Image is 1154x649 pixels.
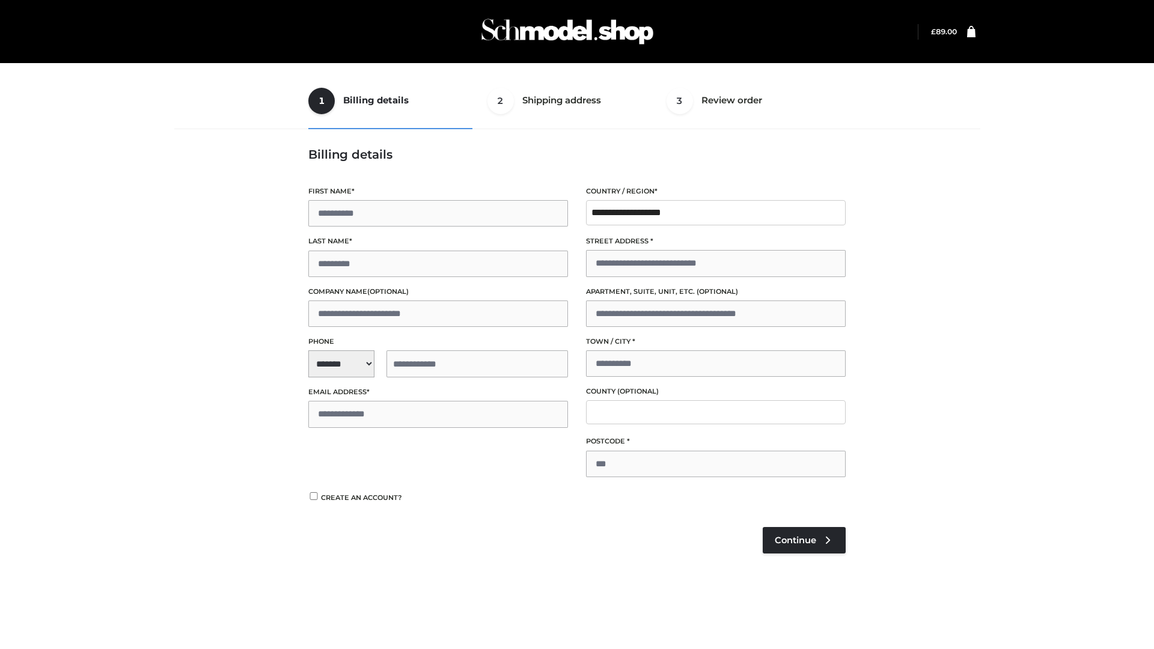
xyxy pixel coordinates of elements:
[931,27,957,36] a: £89.00
[308,147,846,162] h3: Billing details
[931,27,957,36] bdi: 89.00
[586,186,846,197] label: Country / Region
[586,386,846,397] label: County
[477,8,658,55] img: Schmodel Admin 964
[617,387,659,395] span: (optional)
[321,493,402,502] span: Create an account?
[586,286,846,297] label: Apartment, suite, unit, etc.
[775,535,816,546] span: Continue
[586,436,846,447] label: Postcode
[367,287,409,296] span: (optional)
[308,386,568,398] label: Email address
[931,27,936,36] span: £
[586,336,846,347] label: Town / City
[308,492,319,500] input: Create an account?
[586,236,846,247] label: Street address
[308,336,568,347] label: Phone
[308,236,568,247] label: Last name
[308,286,568,297] label: Company name
[308,186,568,197] label: First name
[763,527,846,553] a: Continue
[697,287,738,296] span: (optional)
